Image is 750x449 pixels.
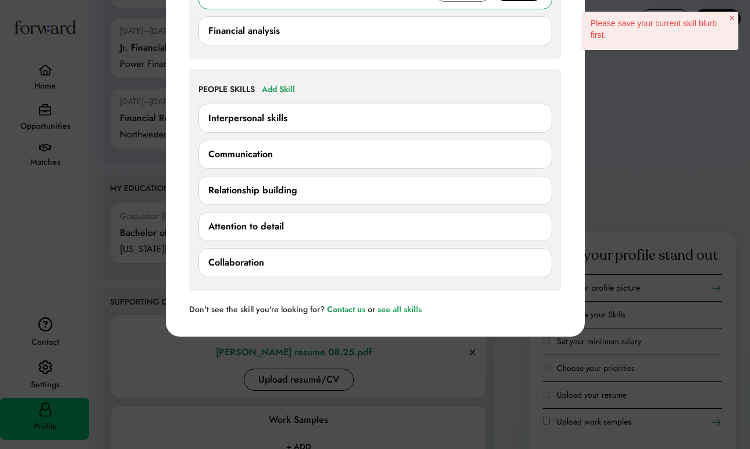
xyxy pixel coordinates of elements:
[208,111,287,125] div: Interpersonal skills
[208,220,284,234] div: Attention to detail
[208,183,297,197] div: Relationship building
[591,17,729,41] p: Please save your current skill blurb first.
[198,84,255,96] div: PEOPLE SKILLS
[378,305,422,313] div: see all skills
[208,147,273,161] div: Communication
[262,83,295,97] div: Add Skill
[327,305,365,313] div: Contact us
[189,305,325,313] div: Don't see the skill you're looking for?
[368,305,375,313] div: or
[208,256,264,270] div: Collaboration
[730,13,734,23] span: ×
[208,24,280,38] div: Financial analysis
